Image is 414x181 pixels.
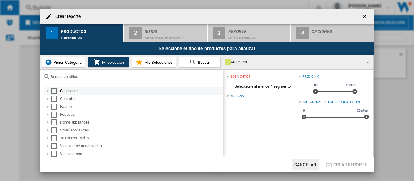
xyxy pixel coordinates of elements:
div: Footwear [60,112,222,118]
button: 4 Opciones [291,24,374,42]
span: Crear reporte [333,162,367,167]
span: Buscar [196,60,210,65]
div: Consoles [60,96,222,102]
input: Buscar en sitios [51,74,220,79]
span: 0$ [313,83,319,88]
button: Buscar [179,57,221,68]
div: AR COPPEL [225,58,361,66]
span: Mi colección [101,60,124,65]
div: Home appliances [60,119,222,125]
md-checkbox: Select [51,135,60,141]
div: 2 [129,27,142,39]
div: Productos [61,27,121,33]
div: 1 [46,27,58,39]
div: segmentos [230,74,250,79]
div: Reporte [228,27,288,33]
button: 2 Sitios Perfil predeterminado (1) [124,24,207,42]
div: 4 [296,27,309,39]
button: Mi colección [88,57,129,68]
md-checkbox: Select [51,96,60,102]
ng-md-icon: getI18NText('BUTTONS.CLOSE_DIALOG') [362,13,369,21]
span: Seleccione al menos 1 segmento [226,81,298,92]
h4: Crear reporte [52,14,81,20]
div: Antigüedad de los productos [302,100,355,105]
div: 0 segmentos [61,33,121,39]
span: Visión Categoría [52,60,82,65]
span: 0 [302,108,306,113]
img: wiser-icon-blue.png [45,59,52,66]
span: 10000$ [345,83,357,88]
div: Matriz de precios [228,33,288,39]
div: Video game accessories [60,143,222,149]
md-checkbox: Select [51,112,60,118]
button: 3 Reporte Matriz de precios [208,24,291,42]
md-checkbox: Select [51,151,60,157]
div: Opciones [312,27,371,33]
md-checkbox: Select [51,127,60,133]
md-checkbox: Select [51,104,60,110]
div: Seleccione el tipo de productos para analizar [40,42,374,55]
span: 30 años [356,108,369,113]
div: Perfil predeterminado (1) [145,33,204,39]
button: Mis Selecciones [132,57,176,68]
button: getI18NText('BUTTONS.CLOSE_DIALOG') [359,11,371,23]
md-checkbox: Select [51,119,60,125]
div: Sitios [145,27,204,33]
md-checkbox: Select [51,88,60,94]
span: Mis Selecciones [143,60,173,65]
button: Crear reporte [323,159,369,170]
div: Small appliances [60,127,222,133]
div: Fashion [60,104,222,110]
button: Cancelar [292,159,319,170]
button: Visión Categoría [42,57,85,68]
div: Video games [60,151,222,157]
div: Cellphones [60,88,222,94]
div: Marcas [230,94,244,99]
div: Precio [302,74,314,79]
md-checkbox: Select [51,143,60,149]
div: Television - video [60,135,222,141]
div: 3 [213,27,225,39]
button: 1 Productos 0 segmentos [40,24,124,42]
